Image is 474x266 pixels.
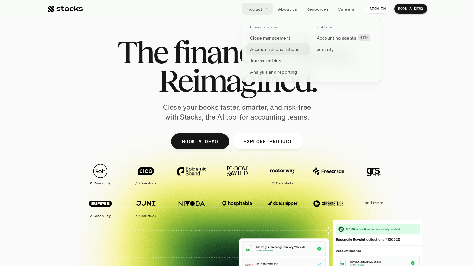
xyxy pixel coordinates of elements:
a: Resources [302,3,332,15]
a: Case study [126,161,166,188]
a: EXPLORE PRODUCT [232,133,303,149]
a: BOOK A DEMO [394,4,427,14]
p: and more [354,200,394,206]
p: SIGN IN [370,7,386,11]
a: Case study [81,161,120,188]
a: Privacy Policy [75,146,103,151]
p: Accounting agents [317,34,356,41]
a: SIGN IN [366,4,389,14]
a: Close management [246,32,310,43]
h2: Case study [276,182,293,185]
p: About us [278,6,297,12]
a: Analysis and reporting [246,66,310,77]
p: Account reconciliations [250,46,300,53]
p: Financial close [250,25,277,29]
a: Journal entries [246,55,310,66]
p: Careers [338,6,354,12]
h2: BETA [360,36,369,40]
p: BOOK A DEMO [182,137,218,146]
span: financial [173,38,282,66]
p: Analysis and reporting [250,69,297,75]
span: The [117,38,167,66]
h2: Case study [94,214,111,218]
a: Security [313,43,376,55]
a: About us [274,3,301,15]
a: Case study [126,193,166,220]
h2: Case study [139,182,156,185]
p: Security [317,46,334,53]
a: BOOK A DEMO [171,133,229,149]
span: Reimagined. [158,66,316,95]
a: Accounting agentsBETA [313,32,376,43]
a: Case study [263,161,302,188]
p: Close management [250,34,291,41]
p: Close your books faster, smarter, and risk-free with Stacks, the AI tool for accounting teams. [158,102,316,122]
p: Journal entries [250,57,281,64]
a: Case study [81,193,120,220]
a: Account reconciliations [246,43,310,55]
a: Careers [334,3,358,15]
h2: Case study [139,214,156,218]
h2: Case study [94,182,111,185]
p: Platform [317,25,332,29]
p: BOOK A DEMO [398,7,423,11]
p: EXPLORE PRODUCT [243,137,292,146]
p: Product [245,6,262,12]
p: Resources [306,6,329,12]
